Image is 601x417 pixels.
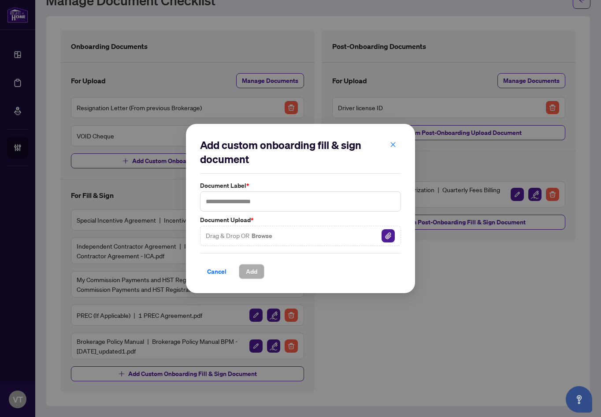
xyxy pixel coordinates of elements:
[200,264,234,279] button: Cancel
[251,230,273,242] button: Browse
[566,386,592,413] button: Open asap
[206,230,273,242] span: Drag & Drop OR
[381,229,395,243] button: File Attachement
[200,215,401,225] label: Document Upload
[200,226,401,246] span: Drag & Drop OR BrowseFile Attachement
[390,141,396,148] span: close
[382,229,395,242] img: File Attachement
[207,264,226,279] span: Cancel
[200,138,401,166] h2: Add custom onboarding fill & sign document
[200,181,401,190] label: Document Label
[239,264,264,279] button: Add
